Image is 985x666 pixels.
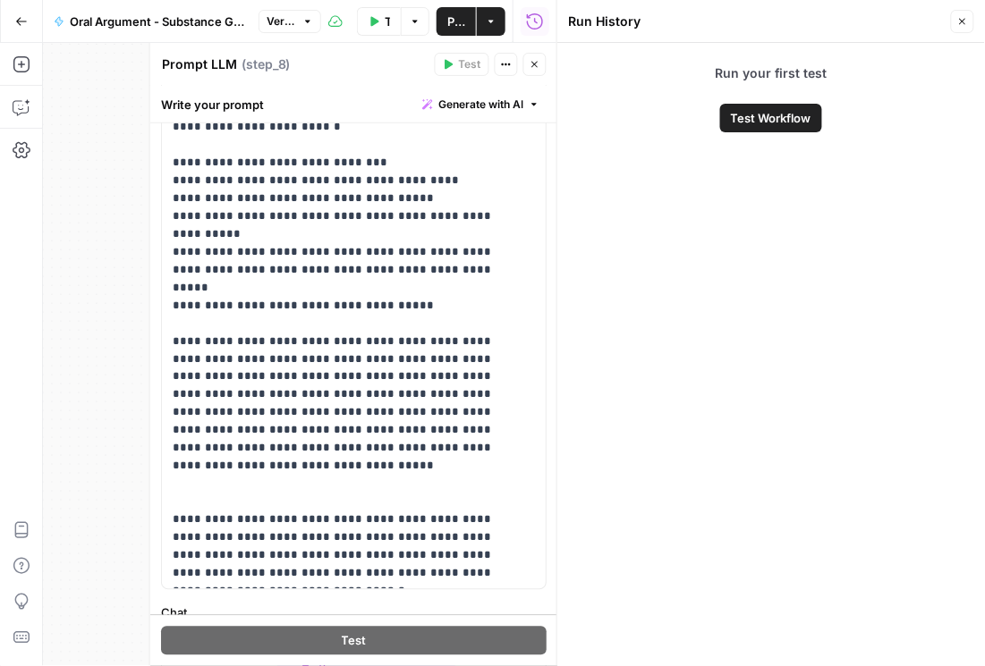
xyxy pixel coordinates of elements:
div: Write your prompt [150,86,557,122]
span: ( step_8 ) [242,55,291,73]
button: Test [435,53,489,76]
span: Test [341,632,366,650]
button: Test [161,627,547,655]
button: Version 7 [259,10,321,33]
span: Run your first test [694,43,849,104]
span: Test Data [385,13,390,30]
span: Publish [447,13,465,30]
button: Test Workflow [720,104,822,132]
button: Oral Argument - Substance Grading (AIO) [43,7,255,36]
span: Test Workflow [731,109,811,127]
button: Test Data [357,7,401,36]
span: Version 7 [267,13,297,30]
span: Generate with AI [438,97,523,113]
span: Oral Argument - Substance Grading (AIO) [70,13,244,30]
span: Test [459,56,481,72]
label: Chat [161,604,547,622]
button: Generate with AI [415,93,547,116]
textarea: Prompt LLM [162,55,237,73]
button: Publish [437,7,476,36]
